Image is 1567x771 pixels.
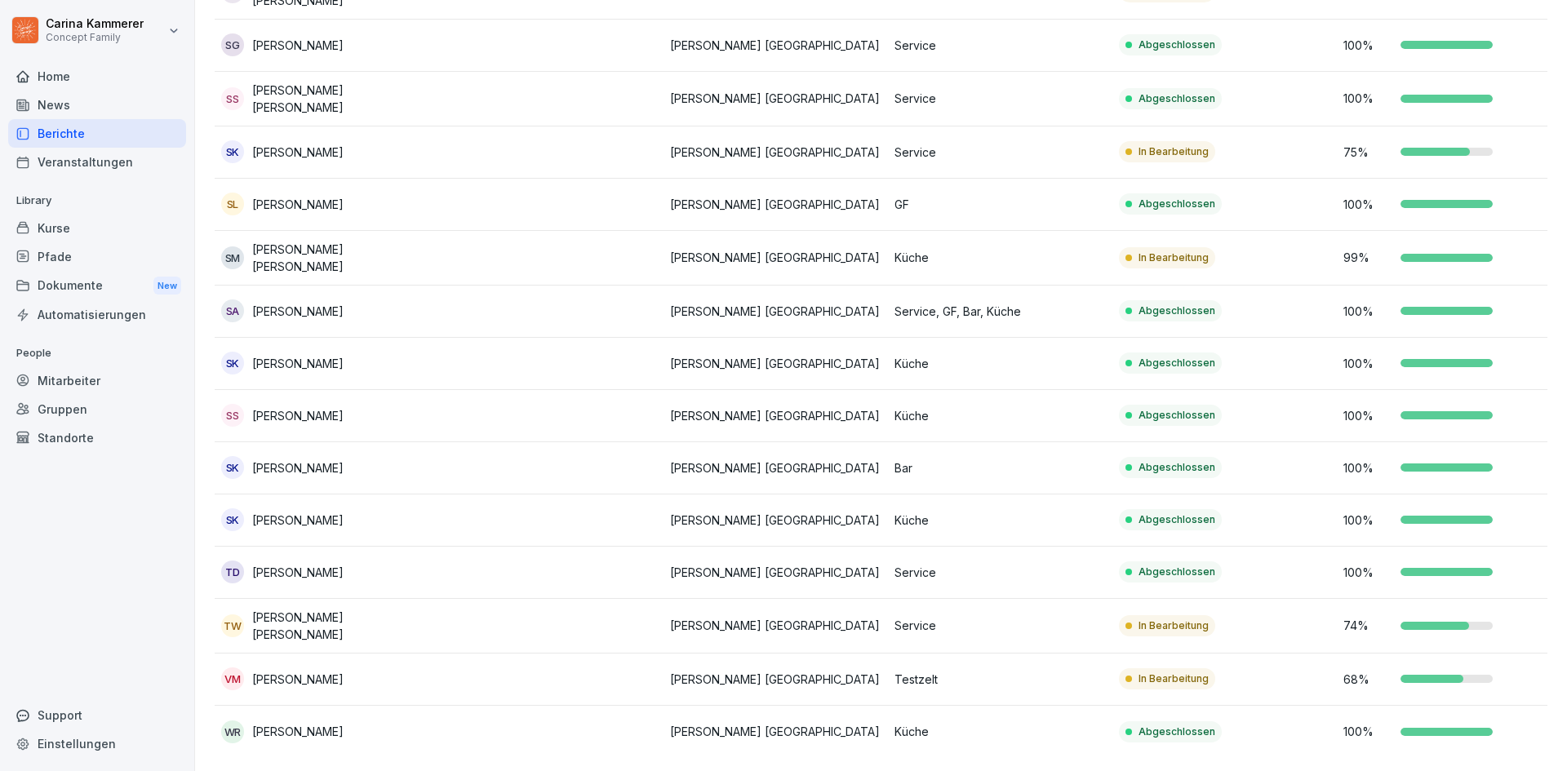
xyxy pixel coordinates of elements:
[8,62,186,91] a: Home
[221,614,244,637] div: TW
[1343,723,1392,740] p: 100 %
[894,617,1106,634] p: Service
[670,249,881,266] p: [PERSON_NAME] [GEOGRAPHIC_DATA]
[252,37,344,54] p: [PERSON_NAME]
[8,423,186,452] div: Standorte
[221,87,244,110] div: SS
[1343,564,1392,581] p: 100 %
[221,246,244,269] div: SM
[1139,356,1215,370] p: Abgeschlossen
[8,340,186,366] p: People
[1343,617,1392,634] p: 74 %
[670,723,881,740] p: [PERSON_NAME] [GEOGRAPHIC_DATA]
[1139,250,1209,265] p: In Bearbeitung
[894,90,1106,107] p: Service
[670,564,881,581] p: [PERSON_NAME] [GEOGRAPHIC_DATA]
[221,352,244,374] div: SK
[8,300,186,329] a: Automatisierungen
[252,82,433,116] p: [PERSON_NAME] [PERSON_NAME]
[894,196,1106,213] p: GF
[670,512,881,529] p: [PERSON_NAME] [GEOGRAPHIC_DATA]
[252,407,344,424] p: [PERSON_NAME]
[252,512,344,529] p: [PERSON_NAME]
[894,723,1106,740] p: Küche
[221,140,244,163] div: SK
[221,456,244,479] div: SK
[1343,512,1392,529] p: 100 %
[8,366,186,395] a: Mitarbeiter
[1139,618,1209,633] p: In Bearbeitung
[8,701,186,729] div: Support
[670,37,881,54] p: [PERSON_NAME] [GEOGRAPHIC_DATA]
[8,242,186,271] a: Pfade
[46,17,144,31] p: Carina Kammerer
[670,303,881,320] p: [PERSON_NAME] [GEOGRAPHIC_DATA]
[221,33,244,56] div: SG
[1343,144,1392,161] p: 75 %
[221,404,244,427] div: SS
[252,241,433,275] p: [PERSON_NAME] [PERSON_NAME]
[1343,671,1392,688] p: 68 %
[252,355,344,372] p: [PERSON_NAME]
[670,196,881,213] p: [PERSON_NAME] [GEOGRAPHIC_DATA]
[1343,249,1392,266] p: 99 %
[1139,38,1215,52] p: Abgeschlossen
[1343,407,1392,424] p: 100 %
[252,609,433,643] p: [PERSON_NAME] [PERSON_NAME]
[252,459,344,476] p: [PERSON_NAME]
[1139,197,1215,211] p: Abgeschlossen
[894,37,1106,54] p: Service
[894,303,1106,320] p: Service, GF, Bar, Küche
[1139,671,1209,686] p: In Bearbeitung
[8,271,186,301] div: Dokumente
[252,564,344,581] p: [PERSON_NAME]
[1343,37,1392,54] p: 100 %
[1343,196,1392,213] p: 100 %
[1139,565,1215,579] p: Abgeschlossen
[1139,512,1215,527] p: Abgeschlossen
[46,32,144,43] p: Concept Family
[8,119,186,148] div: Berichte
[894,249,1106,266] p: Küche
[1139,460,1215,475] p: Abgeschlossen
[1343,303,1392,320] p: 100 %
[894,355,1106,372] p: Küche
[1139,91,1215,106] p: Abgeschlossen
[8,729,186,758] a: Einstellungen
[894,564,1106,581] p: Service
[670,459,881,476] p: [PERSON_NAME] [GEOGRAPHIC_DATA]
[221,720,244,743] div: WR
[8,91,186,119] a: News
[1343,355,1392,372] p: 100 %
[670,144,881,161] p: [PERSON_NAME] [GEOGRAPHIC_DATA]
[670,90,881,107] p: [PERSON_NAME] [GEOGRAPHIC_DATA]
[8,148,186,176] a: Veranstaltungen
[8,214,186,242] div: Kurse
[894,671,1106,688] p: Testzelt
[221,508,244,531] div: SK
[670,671,881,688] p: [PERSON_NAME] [GEOGRAPHIC_DATA]
[8,188,186,214] p: Library
[894,459,1106,476] p: Bar
[221,193,244,215] div: SL
[1139,408,1215,423] p: Abgeschlossen
[252,303,344,320] p: [PERSON_NAME]
[670,407,881,424] p: [PERSON_NAME] [GEOGRAPHIC_DATA]
[670,617,881,634] p: [PERSON_NAME] [GEOGRAPHIC_DATA]
[252,671,344,688] p: [PERSON_NAME]
[894,407,1106,424] p: Küche
[1343,459,1392,476] p: 100 %
[252,144,344,161] p: [PERSON_NAME]
[221,561,244,583] div: TD
[8,395,186,423] a: Gruppen
[221,299,244,322] div: SA
[252,196,344,213] p: [PERSON_NAME]
[894,144,1106,161] p: Service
